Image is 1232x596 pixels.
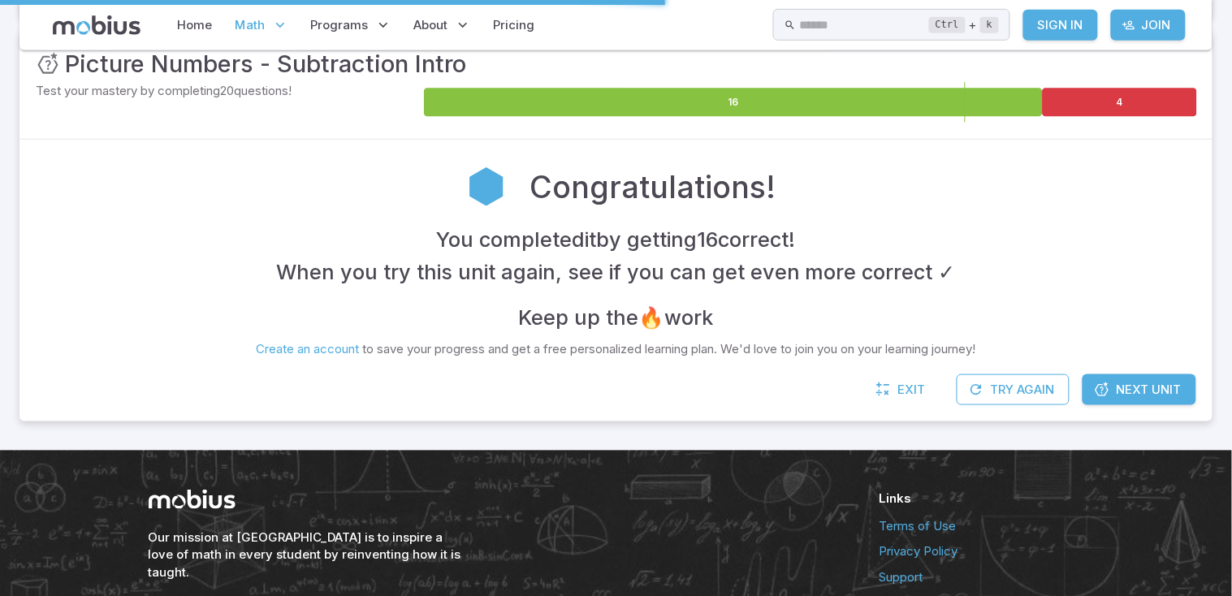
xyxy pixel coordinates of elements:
span: Math [236,16,266,34]
a: Next Unit [1083,374,1196,405]
h4: Keep up the 🔥 work [519,301,714,334]
span: Next Unit [1117,381,1182,399]
h6: Links [880,490,1084,507]
p: Test your mastery by completing 20 questions! [36,82,421,100]
span: Exit [898,381,926,399]
a: Pricing [489,6,540,44]
a: Support [880,569,1084,587]
a: Join [1111,10,1186,41]
h6: Our mission at [GEOGRAPHIC_DATA] is to inspire a love of math in every student by reinventing how... [149,529,465,582]
a: Terms of Use [880,517,1084,535]
a: Exit [867,374,937,405]
span: About [414,16,448,34]
a: Create an account [257,341,360,356]
button: Try Again [957,374,1070,405]
div: + [929,15,999,35]
span: Programs [311,16,369,34]
a: Sign In [1023,10,1098,41]
h3: Picture Numbers - Subtraction Intro [65,46,466,82]
kbd: k [980,17,999,33]
a: Privacy Policy [880,543,1084,561]
h2: Congratulations! [530,164,776,209]
p: to save your progress and get a free personalized learning plan. We'd love to join you on your le... [257,340,976,358]
h4: You completed it by getting 16 correct ! [437,223,796,256]
kbd: Ctrl [929,17,966,33]
h4: When you try this unit again, see if you can get even more correct ✓ [276,256,956,288]
a: Home [173,6,218,44]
